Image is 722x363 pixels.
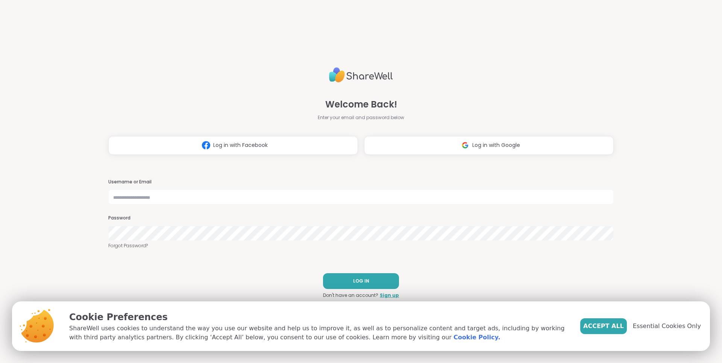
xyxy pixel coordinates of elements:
[318,114,404,121] span: Enter your email and password below
[353,278,369,284] span: LOG IN
[108,215,614,221] h3: Password
[364,136,614,155] button: Log in with Google
[323,292,378,299] span: Don't have an account?
[69,324,568,342] p: ShareWell uses cookies to understand the way you use our website and help us to improve it, as we...
[580,318,627,334] button: Accept All
[633,322,701,331] span: Essential Cookies Only
[323,273,399,289] button: LOG IN
[108,242,614,249] a: Forgot Password?
[69,310,568,324] p: Cookie Preferences
[472,141,520,149] span: Log in with Google
[380,292,399,299] a: Sign up
[199,138,213,152] img: ShareWell Logomark
[325,98,397,111] span: Welcome Back!
[329,64,393,86] img: ShareWell Logo
[583,322,624,331] span: Accept All
[458,138,472,152] img: ShareWell Logomark
[454,333,500,342] a: Cookie Policy.
[108,179,614,185] h3: Username or Email
[213,141,268,149] span: Log in with Facebook
[108,136,358,155] button: Log in with Facebook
